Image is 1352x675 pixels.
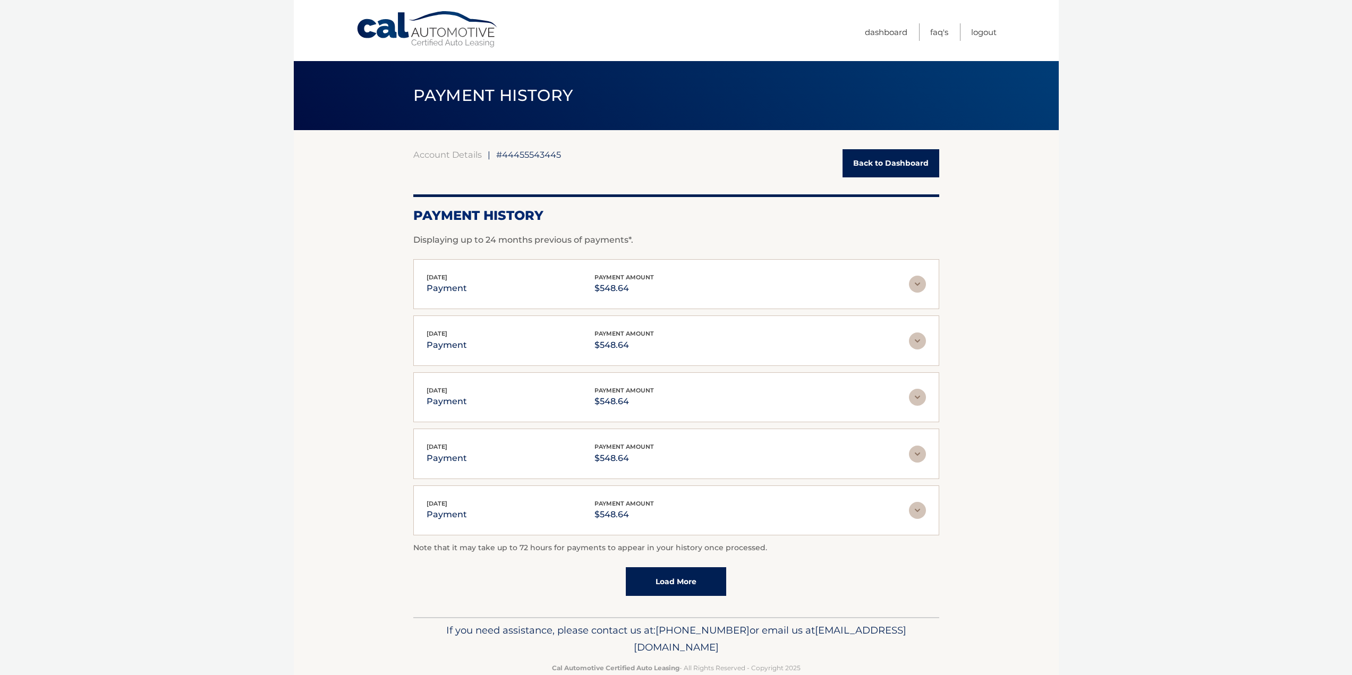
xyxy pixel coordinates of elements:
p: $548.64 [594,451,654,466]
p: $548.64 [594,338,654,353]
p: Displaying up to 24 months previous of payments*. [413,234,939,246]
span: payment amount [594,274,654,281]
span: [DATE] [427,330,447,337]
p: payment [427,394,467,409]
img: accordion-rest.svg [909,276,926,293]
a: Load More [626,567,726,596]
span: [DATE] [427,274,447,281]
p: If you need assistance, please contact us at: or email us at [420,622,932,656]
p: - All Rights Reserved - Copyright 2025 [420,662,932,673]
a: Account Details [413,149,482,160]
p: payment [427,451,467,466]
img: accordion-rest.svg [909,332,926,349]
span: | [488,149,490,160]
p: payment [427,338,467,353]
a: Logout [971,23,997,41]
span: payment amount [594,387,654,394]
span: payment amount [594,500,654,507]
span: [PHONE_NUMBER] [656,624,750,636]
h2: Payment History [413,208,939,224]
span: payment amount [594,443,654,450]
img: accordion-rest.svg [909,502,926,519]
a: Dashboard [865,23,907,41]
img: accordion-rest.svg [909,389,926,406]
p: payment [427,507,467,522]
p: $548.64 [594,281,654,296]
strong: Cal Automotive Certified Auto Leasing [552,664,679,672]
p: payment [427,281,467,296]
a: Back to Dashboard [843,149,939,177]
span: #44455543445 [496,149,561,160]
span: [DATE] [427,443,447,450]
p: $548.64 [594,394,654,409]
span: payment amount [594,330,654,337]
img: accordion-rest.svg [909,446,926,463]
span: [DATE] [427,387,447,394]
span: [DATE] [427,500,447,507]
a: Cal Automotive [356,11,499,48]
a: FAQ's [930,23,948,41]
span: PAYMENT HISTORY [413,86,573,105]
p: $548.64 [594,507,654,522]
p: Note that it may take up to 72 hours for payments to appear in your history once processed. [413,542,939,554]
span: [EMAIL_ADDRESS][DOMAIN_NAME] [634,624,906,653]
